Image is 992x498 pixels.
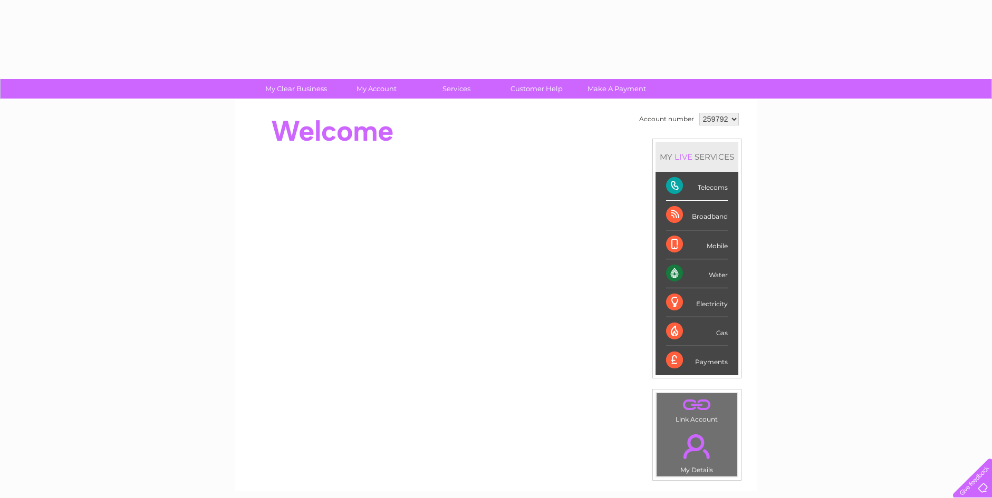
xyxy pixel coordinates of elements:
[413,79,500,99] a: Services
[659,428,735,465] a: .
[659,396,735,414] a: .
[666,288,728,317] div: Electricity
[666,172,728,201] div: Telecoms
[656,393,738,426] td: Link Account
[666,317,728,346] div: Gas
[666,230,728,259] div: Mobile
[493,79,580,99] a: Customer Help
[333,79,420,99] a: My Account
[672,152,695,162] div: LIVE
[656,425,738,477] td: My Details
[666,201,728,230] div: Broadband
[666,346,728,375] div: Payments
[637,110,697,128] td: Account number
[666,259,728,288] div: Water
[573,79,660,99] a: Make A Payment
[656,142,738,172] div: MY SERVICES
[253,79,340,99] a: My Clear Business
